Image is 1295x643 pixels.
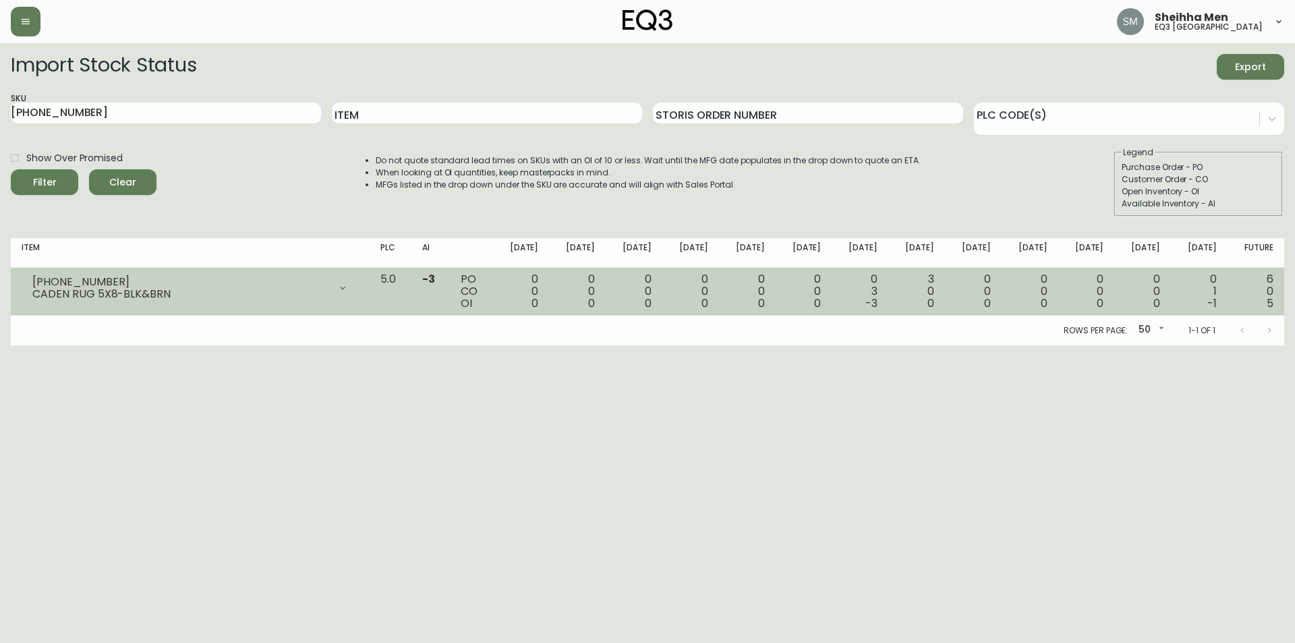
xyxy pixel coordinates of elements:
[776,238,832,268] th: [DATE]
[376,155,921,167] li: Do not quote standard lead times on SKUs with an OI of 10 or less. Wait until the MFG date popula...
[560,273,595,310] div: 0 0
[11,54,196,80] h2: Import Stock Status
[422,271,435,287] span: -3
[1064,325,1128,337] p: Rows per page:
[673,273,708,310] div: 0 0
[1153,296,1160,311] span: 0
[899,273,934,310] div: 3 0
[956,273,991,310] div: 0 0
[1122,161,1275,173] div: Purchase Order - PO
[504,273,539,310] div: 0 0
[549,238,606,268] th: [DATE]
[1041,296,1047,311] span: 0
[1122,146,1155,159] legend: Legend
[100,174,146,191] span: Clear
[1122,198,1275,210] div: Available Inventory - AI
[865,296,877,311] span: -3
[22,273,359,303] div: [PHONE_NUMBER]CADEN RUG 5X8-BLK&BRN
[616,273,652,310] div: 0 0
[1171,238,1228,268] th: [DATE]
[662,238,719,268] th: [DATE]
[1122,186,1275,198] div: Open Inventory - OI
[984,296,991,311] span: 0
[461,273,482,310] div: PO CO
[1188,325,1215,337] p: 1-1 of 1
[376,179,921,191] li: MFGs listed in the drop down under the SKU are accurate and will align with Sales Portal.
[1238,273,1273,310] div: 6 0
[33,174,57,191] div: Filter
[1267,296,1273,311] span: 5
[1012,273,1047,310] div: 0 0
[1117,8,1144,35] img: cfa6f7b0e1fd34ea0d7b164297c1067f
[370,268,411,316] td: 5.0
[32,288,329,300] div: CADEN RUG 5X8-BLK&BRN
[32,276,329,288] div: [PHONE_NUMBER]
[730,273,765,310] div: 0 0
[1155,23,1263,31] h5: eq3 [GEOGRAPHIC_DATA]
[370,238,411,268] th: PLC
[1002,238,1058,268] th: [DATE]
[1228,238,1284,268] th: Future
[461,296,472,311] span: OI
[1207,296,1217,311] span: -1
[411,238,450,268] th: AI
[1122,173,1275,186] div: Customer Order - CO
[623,9,672,31] img: logo
[493,238,550,268] th: [DATE]
[26,151,123,165] span: Show Over Promised
[1058,238,1115,268] th: [DATE]
[11,238,370,268] th: Item
[1069,273,1104,310] div: 0 0
[11,169,78,195] button: Filter
[1114,238,1171,268] th: [DATE]
[842,273,877,310] div: 0 3
[645,296,652,311] span: 0
[1133,319,1167,341] div: 50
[1125,273,1160,310] div: 0 0
[927,296,934,311] span: 0
[1228,59,1273,76] span: Export
[1097,296,1103,311] span: 0
[701,296,708,311] span: 0
[719,238,776,268] th: [DATE]
[1217,54,1284,80] button: Export
[945,238,1002,268] th: [DATE]
[606,238,662,268] th: [DATE]
[531,296,538,311] span: 0
[376,167,921,179] li: When looking at OI quantities, keep masterpacks in mind.
[814,296,821,311] span: 0
[758,296,765,311] span: 0
[888,238,945,268] th: [DATE]
[588,296,595,311] span: 0
[1182,273,1217,310] div: 0 1
[832,238,888,268] th: [DATE]
[89,169,156,195] button: Clear
[1155,12,1228,23] span: Sheihha Men
[786,273,822,310] div: 0 0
